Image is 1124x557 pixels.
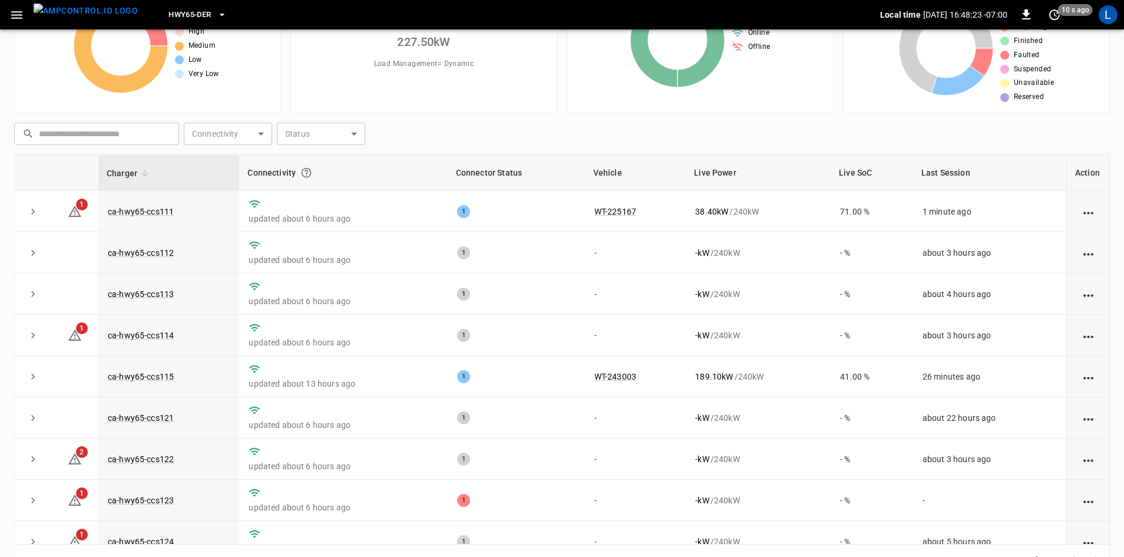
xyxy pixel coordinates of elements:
div: / 240 kW [695,329,821,341]
div: action cell options [1081,329,1096,341]
span: Low [189,54,202,66]
a: ca-hwy65-ccs114 [108,331,174,340]
span: 1 [76,487,88,499]
a: 2 [68,454,82,463]
th: Live Power [686,155,831,191]
th: Last Session [913,155,1066,191]
span: 1 [76,322,88,334]
td: - % [831,397,913,439]
div: / 240 kW [695,453,821,465]
p: - kW [695,412,709,424]
span: Online [748,27,769,39]
span: Offline [748,41,771,53]
div: 1 [457,453,470,466]
span: 1 [76,199,88,210]
span: Faulted [1014,50,1040,61]
button: expand row [24,409,42,427]
th: Vehicle [585,155,686,191]
span: Reserved [1014,91,1044,103]
p: updated about 6 hours ago [249,502,438,513]
button: expand row [24,285,42,303]
span: 10 s ago [1058,4,1093,16]
td: about 4 hours ago [913,273,1066,315]
div: / 240 kW [695,247,821,259]
h6: 227.50 kW [397,32,450,51]
p: - kW [695,288,709,300]
td: about 3 hours ago [913,315,1066,356]
td: about 22 hours ago [913,397,1066,439]
button: expand row [24,244,42,262]
td: - % [831,232,913,273]
th: Action [1066,155,1109,191]
div: 1 [457,288,470,301]
a: ca-hwy65-ccs112 [108,248,174,258]
td: - [585,232,686,273]
th: Live SoC [831,155,913,191]
a: 1 [68,330,82,340]
a: ca-hwy65-ccs113 [108,289,174,299]
a: ca-hwy65-ccs122 [108,454,174,464]
p: updated about 6 hours ago [249,543,438,555]
div: / 240 kW [695,495,821,506]
div: action cell options [1081,495,1096,506]
div: 1 [457,246,470,259]
td: - % [831,439,913,480]
img: ampcontrol.io logo [34,4,138,18]
div: 1 [457,205,470,218]
p: - kW [695,453,709,465]
span: Charger [107,166,153,180]
td: - % [831,273,913,315]
div: action cell options [1081,288,1096,300]
div: 1 [457,370,470,383]
p: updated about 6 hours ago [249,213,438,225]
a: 1 [68,536,82,546]
div: / 240 kW [695,536,821,548]
button: set refresh interval [1045,5,1064,24]
div: / 240 kW [695,412,821,424]
td: - [913,480,1066,521]
div: 1 [457,411,470,424]
a: 1 [68,206,82,215]
p: 189.10 kW [695,371,733,383]
a: ca-hwy65-ccs115 [108,372,174,381]
button: HWY65-DER [164,4,231,27]
p: updated about 13 hours ago [249,378,438,390]
span: 2 [76,446,88,458]
p: [DATE] 16:48:23 -07:00 [923,9,1007,21]
td: about 3 hours ago [913,439,1066,480]
span: 1 [76,529,88,540]
div: Connectivity [247,162,439,183]
td: 41.00 % [831,356,913,397]
a: ca-hwy65-ccs123 [108,496,174,505]
button: expand row [24,368,42,385]
p: - kW [695,329,709,341]
a: 1 [68,495,82,505]
p: - kW [695,495,709,506]
button: Connection between the charger and our software. [296,162,317,183]
span: Finished [1014,35,1043,47]
span: Suspended [1014,64,1052,75]
div: action cell options [1081,247,1096,259]
span: Medium [189,40,216,52]
button: expand row [24,533,42,551]
a: WT-225167 [594,207,636,216]
a: ca-hwy65-ccs111 [108,207,174,216]
p: - kW [695,536,709,548]
td: 1 minute ago [913,191,1066,232]
p: updated about 6 hours ago [249,419,438,431]
p: updated about 6 hours ago [249,254,438,266]
td: - [585,397,686,439]
td: - [585,315,686,356]
td: 26 minutes ago [913,356,1066,397]
div: action cell options [1081,371,1096,383]
div: 1 [457,494,470,507]
button: expand row [24,492,42,509]
span: Load Management = Dynamic [374,58,474,70]
td: - [585,273,686,315]
span: Unavailable [1014,77,1054,89]
span: High [189,26,205,38]
td: - [585,439,686,480]
span: HWY65-DER [168,8,211,22]
button: expand row [24,203,42,220]
button: expand row [24,450,42,468]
